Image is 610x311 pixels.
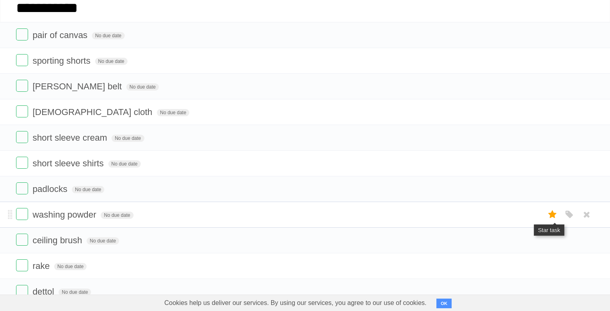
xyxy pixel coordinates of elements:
label: Done [16,157,28,169]
label: Done [16,285,28,297]
span: short sleeve cream [32,133,109,143]
span: sporting shorts [32,56,92,66]
span: No due date [111,135,144,142]
span: padlocks [32,184,69,194]
label: Done [16,54,28,66]
span: Cookies help us deliver our services. By using our services, you agree to our use of cookies. [156,295,435,311]
span: No due date [101,212,133,219]
label: Done [16,28,28,40]
label: Done [16,182,28,194]
label: Done [16,131,28,143]
span: washing powder [32,210,98,220]
span: No due date [87,237,119,244]
span: No due date [72,186,104,193]
span: ceiling brush [32,235,84,245]
label: Done [16,208,28,220]
span: [PERSON_NAME] belt [32,81,124,91]
span: dettol [32,287,56,297]
span: short sleeve shirts [32,158,105,168]
span: No due date [95,58,128,65]
button: OK [436,299,452,308]
span: pair of canvas [32,30,89,40]
span: No due date [54,263,87,270]
span: No due date [92,32,124,39]
label: Star task [545,208,560,221]
span: No due date [126,83,159,91]
span: No due date [108,160,141,168]
span: No due date [157,109,189,116]
span: No due date [59,289,91,296]
label: Done [16,234,28,246]
label: Done [16,80,28,92]
span: [DEMOGRAPHIC_DATA] cloth [32,107,154,117]
label: Done [16,259,28,271]
label: Done [16,105,28,117]
span: rake [32,261,52,271]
